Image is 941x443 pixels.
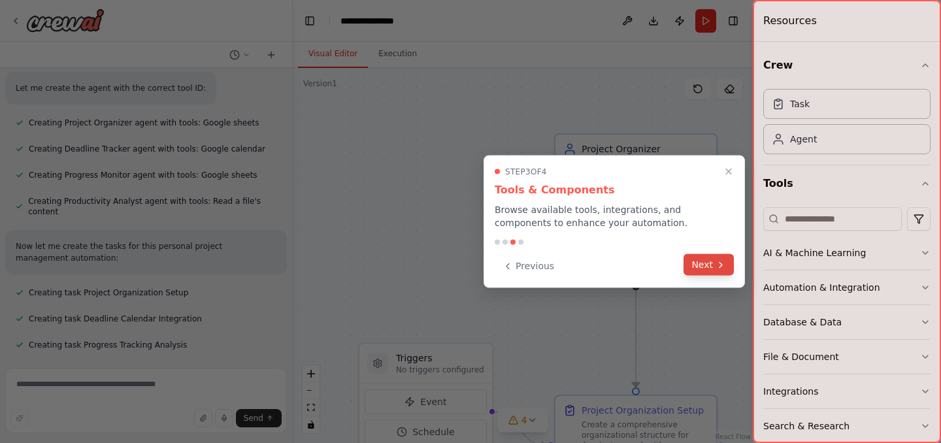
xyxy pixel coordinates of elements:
[495,255,562,277] button: Previous
[684,254,734,276] button: Next
[721,164,736,180] button: Close walkthrough
[495,182,734,198] h3: Tools & Components
[495,203,734,229] p: Browse available tools, integrations, and components to enhance your automation.
[301,12,319,30] button: Hide left sidebar
[505,167,547,177] span: Step 3 of 4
